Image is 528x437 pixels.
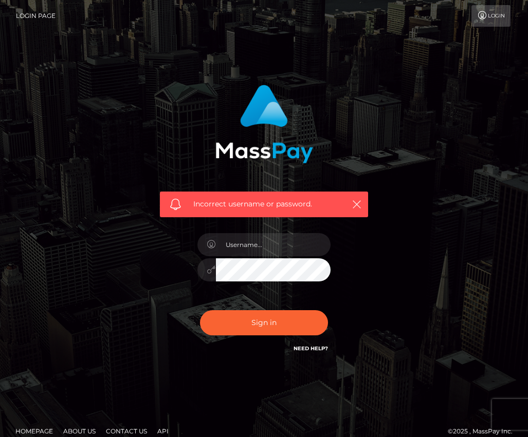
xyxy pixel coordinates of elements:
a: Login [471,5,511,27]
a: Need Help? [294,345,328,352]
button: Sign in [200,310,329,335]
img: MassPay Login [215,85,313,163]
a: Login Page [16,5,56,27]
input: Username... [216,233,331,256]
div: © 2025 , MassPay Inc. [448,426,520,437]
span: Incorrect username or password. [193,199,340,210]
